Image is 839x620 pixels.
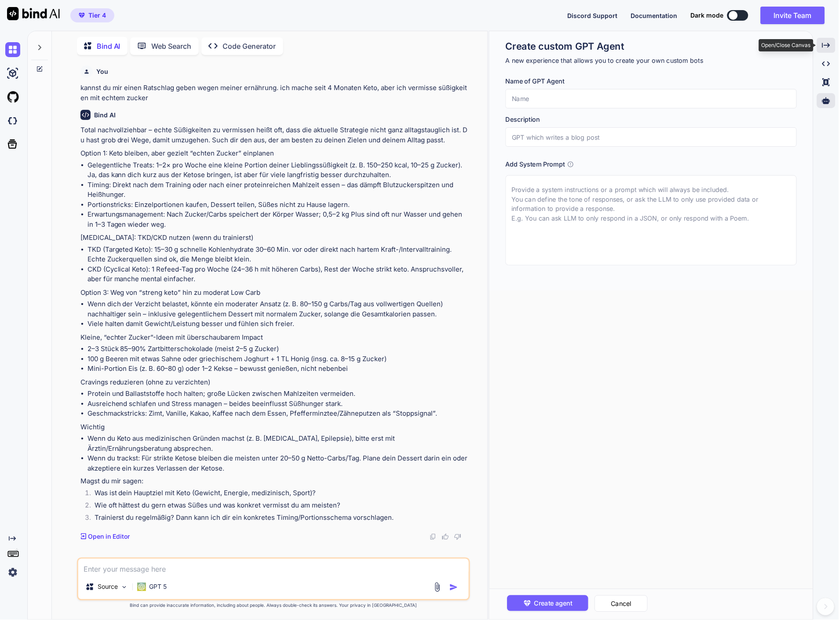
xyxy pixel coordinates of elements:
h1: Create custom GPT Agent [506,40,797,53]
p: Open in Editor [88,533,130,541]
h3: Name of GPT Agent [506,76,797,86]
img: ai-studio [5,66,20,81]
li: Geschmackstricks: Zimt, Vanille, Kakao, Kaffee nach dem Essen, Pfefferminztee/Zähneputzen als “St... [88,409,468,419]
p: GPT 5 [150,583,167,591]
li: CKD (Cyclical Keto): 1 Refeed-Tag pro Woche (24–36 h mit höheren Carbs), Rest der Woche strikt ke... [88,265,468,284]
li: TKD (Targeted Keto): 15–30 g schnelle Kohlenhydrate 30–60 Min. vor oder direkt nach hartem Kraft-... [88,245,468,265]
li: Erwartungsmanagement: Nach Zucker/Carbs speichert der Körper Wasser; 0,5–2 kg Plus sind oft nur W... [88,210,468,229]
p: Bind can provide inaccurate information, including about people. Always double-check its answers.... [77,602,470,609]
input: Name [506,89,797,109]
p: Bind AI [97,41,120,51]
img: like [442,533,449,540]
p: Option 1: Keto bleiben, aber gezielt “echten Zucker” einplanen [80,149,468,159]
h3: Add System Prompt [506,160,565,169]
h6: You [96,67,108,76]
li: Wenn dich der Verzicht belastet, könnte ein moderater Ansatz (z. B. 80–150 g Carbs/Tag aus vollwe... [88,299,468,319]
h6: Bind AI [94,111,116,120]
p: Kleine, “echter Zucker”-Ideen mit überschaubarem Impact [80,333,468,343]
li: Mini-Portion Eis (z. B. 60–80 g) oder 1–2 Kekse – bewusst genießen, nicht nebenbei [88,364,468,374]
img: premium [79,13,85,18]
span: Tier 4 [88,11,106,20]
img: attachment [432,582,442,592]
li: Trainierst du regelmäßig? Dann kann ich dir ein konkretes Timing/Portionsschema vorschlagen. [88,513,468,526]
img: Pick Models [120,584,128,591]
li: Was ist dein Hauptziel mit Keto (Gewicht, Energie, medizinisch, Sport)? [88,489,468,501]
p: Wichtig [80,422,468,432]
li: Timing: Direkt nach dem Training oder nach einer proteinreichen Mahlzeit essen – das dämpft Blutz... [88,180,468,200]
img: settings [5,565,20,580]
div: Open/Close Canvas [759,39,813,51]
button: Documentation [631,11,678,20]
span: Discord Support [568,12,618,19]
li: Gelegentliche Treats: 1–2× pro Woche eine kleine Portion deiner Lieblingssüßigkeit (z. B. 150–250... [88,160,468,180]
li: Protein und Ballaststoffe hoch halten; große Lücken zwischen Mahlzeiten vermeiden. [88,389,468,399]
button: Discord Support [568,11,618,20]
li: Viele halten damit Gewicht/Leistung besser und fühlen sich freier. [88,319,468,329]
span: Dark mode [691,11,724,20]
button: Create agent [507,595,588,611]
p: A new experience that allows you to create your own custom bots [506,56,797,65]
img: copy [430,533,437,540]
p: [MEDICAL_DATA]: TKD/CKD nutzen (wenn du trainierst) [80,233,468,243]
span: Create agent [534,598,572,608]
li: Wie oft hättest du gern etwas Süßes und was konkret vermisst du am meisten? [88,501,468,513]
li: 2–3 Stück 85–90% Zartbitterschokolade (meist 2–5 g Zucker) [88,344,468,354]
img: GPT 5 [137,583,146,591]
li: Portionstricks: Einzelportionen kaufen, Dessert teilen, Süßes nicht zu Hause lagern. [88,200,468,210]
p: Web Search [152,41,192,51]
img: Bind AI [7,7,60,20]
button: Invite Team [761,7,825,24]
span: Documentation [631,12,678,19]
p: Magst du mir sagen: [80,477,468,487]
button: premiumTier 4 [70,8,114,22]
li: Wenn du trackst: Für strikte Ketose bleiben die meisten unter 20–50 g Netto-Carbs/Tag. Plane dein... [88,453,468,473]
img: githubLight [5,90,20,105]
li: Ausreichend schlafen und Stress managen – beides beeinflusst Süßhunger stark. [88,399,468,409]
button: Cancel [595,595,648,612]
p: Code Generator [223,41,276,51]
p: Total nachvollziehbar – echte Süßigkeiten zu vermissen heißt oft, dass die aktuelle Strategie nic... [80,125,468,145]
li: Wenn du Keto aus medizinischen Gründen machst (z. B. [MEDICAL_DATA], Epilepsie), bitte erst mit Ä... [88,434,468,453]
p: Option 3: Weg von “streng keto” hin zu moderat Low Carb [80,288,468,298]
img: icon [449,583,458,592]
li: 100 g Beeren mit etwas Sahne oder griechischem Joghurt + 1 TL Honig (insg. ca. 8–15 g Zucker) [88,354,468,364]
p: Source [98,583,118,591]
p: Cravings reduzieren (ohne zu verzichten) [80,377,468,388]
img: chat [5,42,20,57]
img: dislike [454,533,461,540]
input: GPT which writes a blog post [506,127,797,147]
p: kannst du mir einen Ratschlag geben wegen meiner ernährung. ich mache seit 4 Monaten Keto, aber i... [80,83,468,103]
img: darkCloudIdeIcon [5,113,20,128]
h3: Description [506,115,797,124]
